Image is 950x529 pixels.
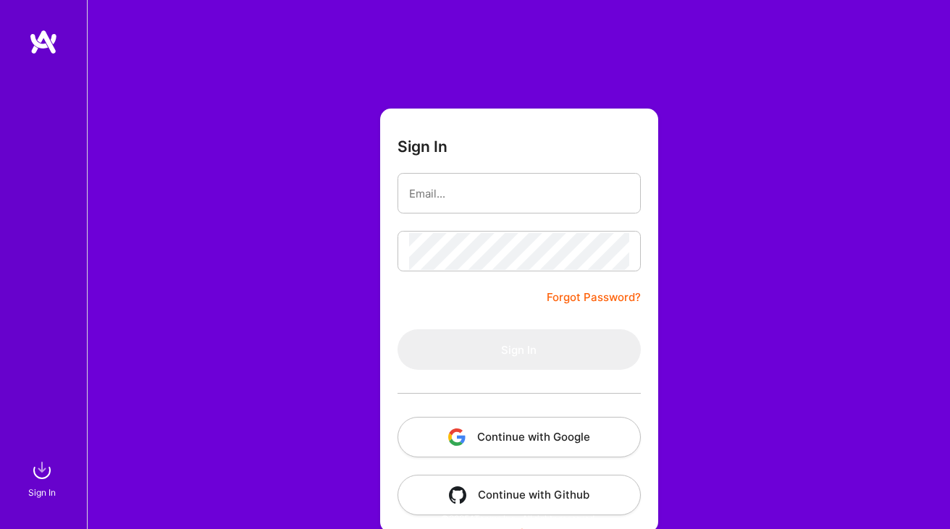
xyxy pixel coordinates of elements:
[547,289,641,306] a: Forgot Password?
[29,29,58,55] img: logo
[398,475,641,515] button: Continue with Github
[30,456,56,500] a: sign inSign In
[28,456,56,485] img: sign in
[398,137,447,156] h3: Sign In
[448,428,466,446] img: icon
[409,175,629,212] input: Email...
[449,486,466,504] img: icon
[398,417,641,457] button: Continue with Google
[398,329,641,370] button: Sign In
[28,485,56,500] div: Sign In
